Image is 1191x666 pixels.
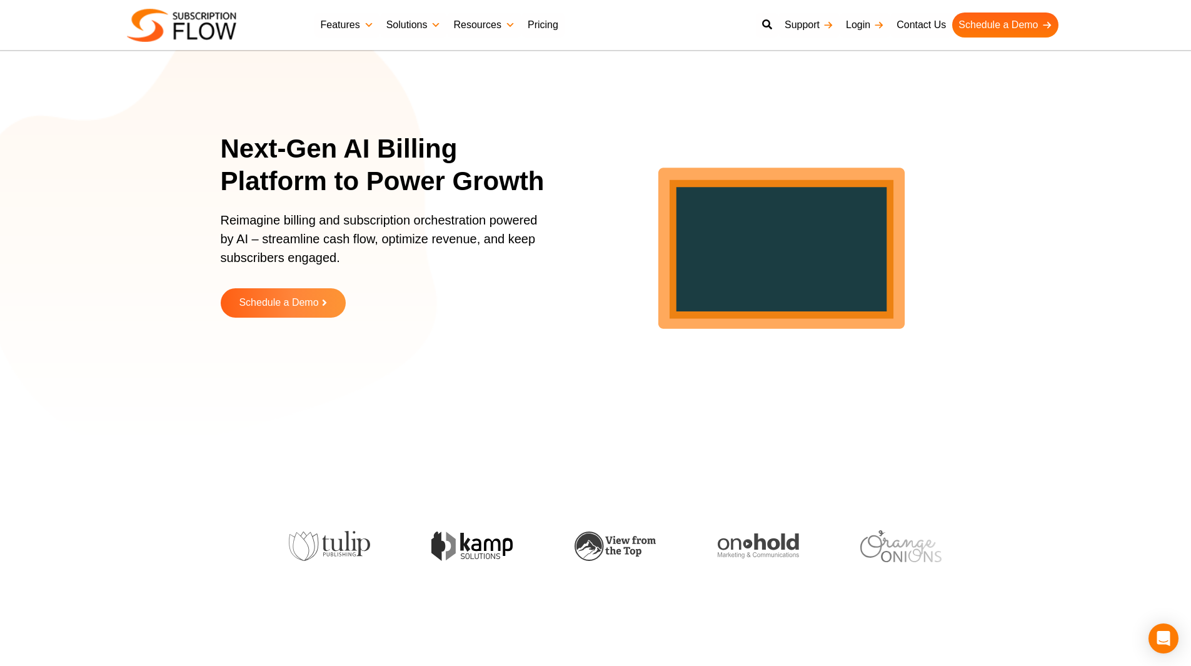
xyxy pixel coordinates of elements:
[571,532,652,561] img: view-from-the-top
[314,13,380,38] a: Features
[521,13,565,38] a: Pricing
[221,211,546,280] p: Reimagine billing and subscription orchestration powered by AI – streamline cash flow, optimize r...
[380,13,448,38] a: Solutions
[857,530,938,562] img: orange-onions
[713,533,795,558] img: onhold-marketing
[778,13,840,38] a: Support
[890,13,952,38] a: Contact Us
[239,298,318,308] span: Schedule a Demo
[840,13,890,38] a: Login
[952,13,1058,38] a: Schedule a Demo
[127,9,236,42] img: Subscriptionflow
[447,13,521,38] a: Resources
[221,133,561,198] h1: Next-Gen AI Billing Platform to Power Growth
[1148,623,1178,653] div: Open Intercom Messenger
[284,531,366,561] img: tulip-publishing
[221,288,346,318] a: Schedule a Demo
[428,532,509,561] img: kamp-solution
